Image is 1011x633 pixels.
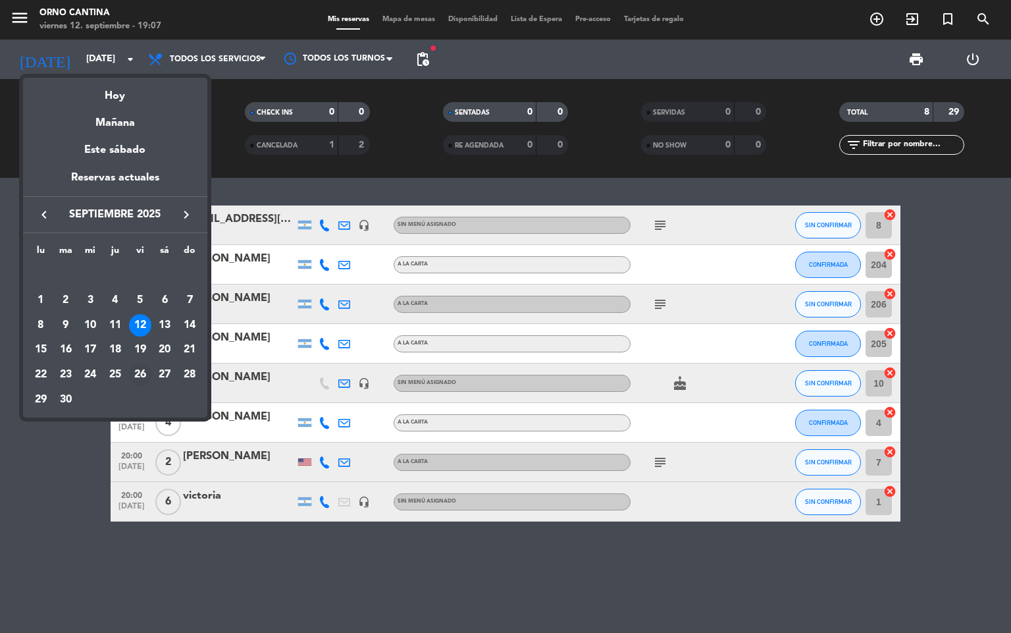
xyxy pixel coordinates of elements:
td: 9 de septiembre de 2025 [53,313,78,338]
div: 16 [55,339,77,362]
th: miércoles [78,243,103,263]
td: 10 de septiembre de 2025 [78,313,103,338]
td: 25 de septiembre de 2025 [103,362,128,387]
div: 12 [129,314,151,337]
td: 16 de septiembre de 2025 [53,338,78,363]
th: martes [53,243,78,263]
div: 6 [153,289,176,312]
div: Reservas actuales [23,169,207,196]
td: 22 de septiembre de 2025 [28,362,53,387]
td: 7 de septiembre de 2025 [177,288,202,313]
th: domingo [177,243,202,263]
div: 4 [104,289,126,312]
td: 24 de septiembre de 2025 [78,362,103,387]
div: 18 [104,339,126,362]
i: keyboard_arrow_right [178,207,194,223]
div: 24 [79,364,101,386]
td: 20 de septiembre de 2025 [153,338,178,363]
td: 26 de septiembre de 2025 [128,362,153,387]
span: septiembre 2025 [56,206,174,223]
div: Mañana [23,105,207,132]
div: 22 [30,364,52,386]
td: 8 de septiembre de 2025 [28,313,53,338]
th: viernes [128,243,153,263]
div: 14 [178,314,201,337]
td: SEP. [28,263,202,289]
button: keyboard_arrow_right [174,206,198,223]
div: 20 [153,339,176,362]
td: 17 de septiembre de 2025 [78,338,103,363]
td: 28 de septiembre de 2025 [177,362,202,387]
td: 29 de septiembre de 2025 [28,387,53,412]
td: 21 de septiembre de 2025 [177,338,202,363]
div: 23 [55,364,77,386]
button: keyboard_arrow_left [32,206,56,223]
div: 5 [129,289,151,312]
td: 2 de septiembre de 2025 [53,288,78,313]
div: 8 [30,314,52,337]
td: 13 de septiembre de 2025 [153,313,178,338]
td: 4 de septiembre de 2025 [103,288,128,313]
td: 30 de septiembre de 2025 [53,387,78,412]
td: 18 de septiembre de 2025 [103,338,128,363]
div: 19 [129,339,151,362]
div: 15 [30,339,52,362]
div: 21 [178,339,201,362]
td: 23 de septiembre de 2025 [53,362,78,387]
div: 26 [129,364,151,386]
td: 1 de septiembre de 2025 [28,288,53,313]
i: keyboard_arrow_left [36,207,52,223]
td: 11 de septiembre de 2025 [103,313,128,338]
td: 5 de septiembre de 2025 [128,288,153,313]
th: lunes [28,243,53,263]
div: 17 [79,339,101,362]
td: 3 de septiembre de 2025 [78,288,103,313]
th: jueves [103,243,128,263]
div: 27 [153,364,176,386]
td: 12 de septiembre de 2025 [128,313,153,338]
div: 25 [104,364,126,386]
div: 3 [79,289,101,312]
td: 19 de septiembre de 2025 [128,338,153,363]
div: 1 [30,289,52,312]
div: 28 [178,364,201,386]
th: sábado [153,243,178,263]
div: 7 [178,289,201,312]
div: 29 [30,389,52,411]
div: 30 [55,389,77,411]
div: 10 [79,314,101,337]
div: 2 [55,289,77,312]
div: 11 [104,314,126,337]
div: Este sábado [23,132,207,169]
td: 14 de septiembre de 2025 [177,313,202,338]
td: 27 de septiembre de 2025 [153,362,178,387]
div: 13 [153,314,176,337]
td: 15 de septiembre de 2025 [28,338,53,363]
div: Hoy [23,78,207,105]
div: 9 [55,314,77,337]
td: 6 de septiembre de 2025 [153,288,178,313]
